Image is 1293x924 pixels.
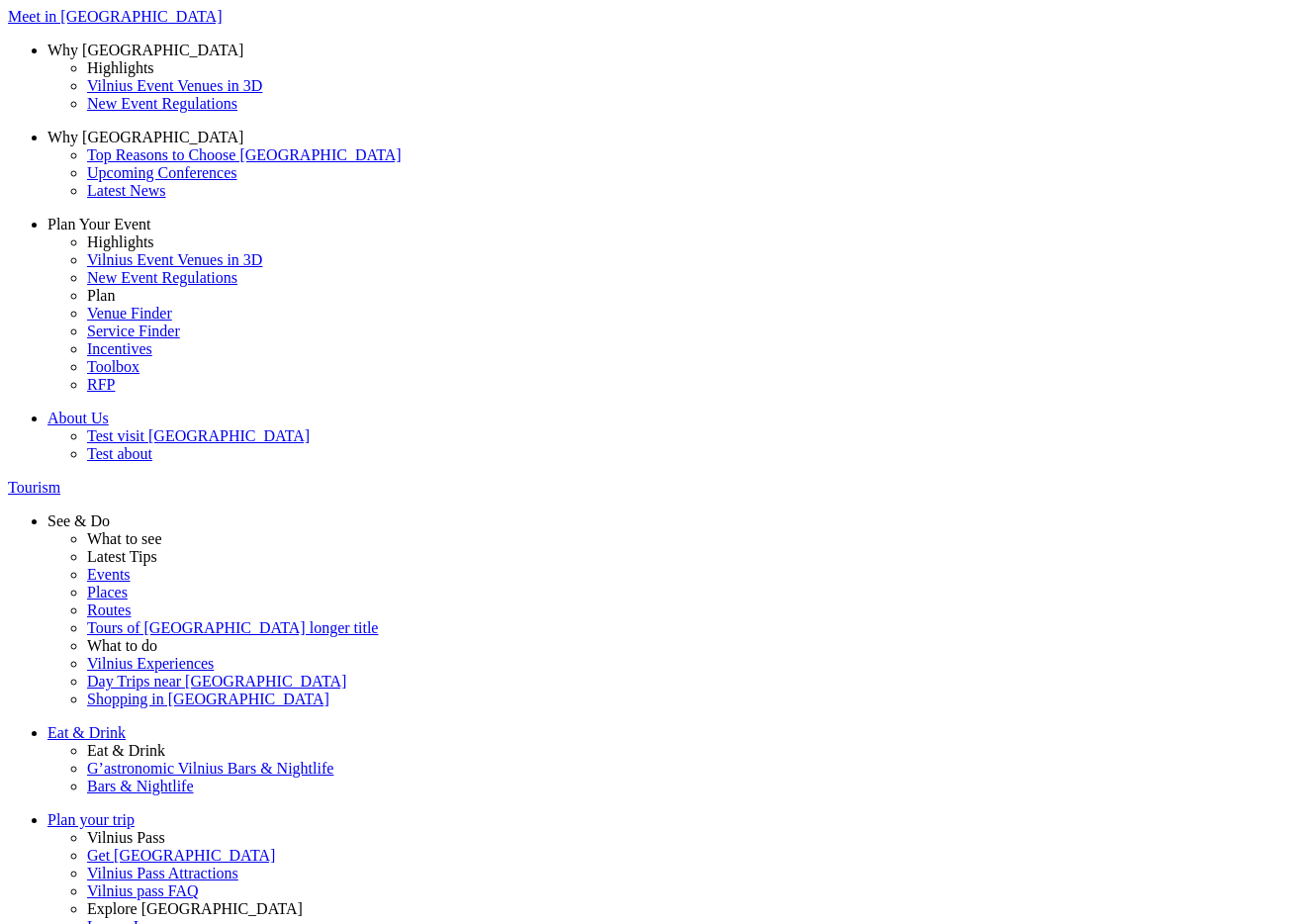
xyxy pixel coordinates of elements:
[87,584,128,601] span: Places
[87,182,1285,200] a: Latest News
[87,269,237,286] span: New Event Regulations
[87,358,1285,376] a: Toolbox
[87,95,237,112] span: New Event Regulations
[8,8,1285,26] a: Meet in [GEOGRAPHIC_DATA]
[87,566,1285,584] a: Events
[87,59,154,76] span: Highlights
[87,847,1285,865] a: Get [GEOGRAPHIC_DATA]
[47,724,1285,742] a: Eat & Drink
[87,847,275,864] span: Get [GEOGRAPHIC_DATA]
[47,216,150,232] span: Plan Your Event
[47,512,110,529] span: See & Do
[8,8,222,25] span: Meet in [GEOGRAPHIC_DATA]
[87,584,1285,601] a: Places
[87,601,131,618] span: Routes
[87,691,1285,708] a: Shopping in [GEOGRAPHIC_DATA]
[87,77,1285,95] a: Vilnius Event Venues in 3D
[87,655,1285,673] a: Vilnius Experiences
[87,548,157,565] span: Latest Tips
[87,77,262,94] span: Vilnius Event Venues in 3D
[87,691,329,707] span: Shopping in [GEOGRAPHIC_DATA]
[87,233,154,250] span: Highlights
[87,619,378,636] span: Tours of [GEOGRAPHIC_DATA] longer title
[87,251,1285,269] a: Vilnius Event Venues in 3D
[87,376,115,393] span: RFP
[87,882,1285,900] a: Vilnius pass FAQ
[47,724,126,741] span: Eat & Drink
[87,829,165,846] span: Vilnius Pass
[87,778,194,794] span: Bars & Nightlife
[87,251,262,268] span: Vilnius Event Venues in 3D
[87,305,172,322] span: Venue Finder
[87,287,115,304] span: Plan
[87,376,1285,394] a: RFP
[87,619,1285,637] a: Tours of [GEOGRAPHIC_DATA] longer title
[87,673,346,690] span: Day Trips near [GEOGRAPHIC_DATA]
[47,129,243,145] span: Why [GEOGRAPHIC_DATA]
[87,655,214,672] span: Vilnius Experiences
[87,358,139,375] span: Toolbox
[87,95,1285,113] a: New Event Regulations
[87,146,1285,164] a: Top Reasons to Choose [GEOGRAPHIC_DATA]
[87,164,1285,182] a: Upcoming Conferences
[8,479,60,496] span: Tourism
[87,566,131,583] span: Events
[87,269,1285,287] a: New Event Regulations
[87,900,303,917] span: Explore [GEOGRAPHIC_DATA]
[87,637,157,654] span: What to do
[87,427,1285,445] a: Test visit [GEOGRAPHIC_DATA]
[87,742,165,759] span: Eat & Drink
[87,340,152,357] span: Incentives
[47,42,243,58] span: Why [GEOGRAPHIC_DATA]
[47,811,1285,829] a: Plan your trip
[87,865,1285,882] a: Vilnius Pass Attractions
[47,410,1285,427] a: About Us
[87,530,162,547] span: What to see
[87,760,333,777] span: G’astronomic Vilnius Bars & Nightlife
[8,479,1285,497] a: Tourism
[87,445,1285,463] a: Test about
[87,865,238,881] span: Vilnius Pass Attractions
[87,340,1285,358] a: Incentives
[87,323,1285,340] a: Service Finder
[87,323,180,339] span: Service Finder
[87,778,1285,795] a: Bars & Nightlife
[87,305,1285,323] a: Venue Finder
[87,601,1285,619] a: Routes
[47,811,135,828] span: Plan your trip
[87,760,1285,778] a: G’astronomic Vilnius Bars & Nightlife
[47,410,109,426] span: About Us
[87,882,199,899] span: Vilnius pass FAQ
[87,673,1285,691] a: Day Trips near [GEOGRAPHIC_DATA]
